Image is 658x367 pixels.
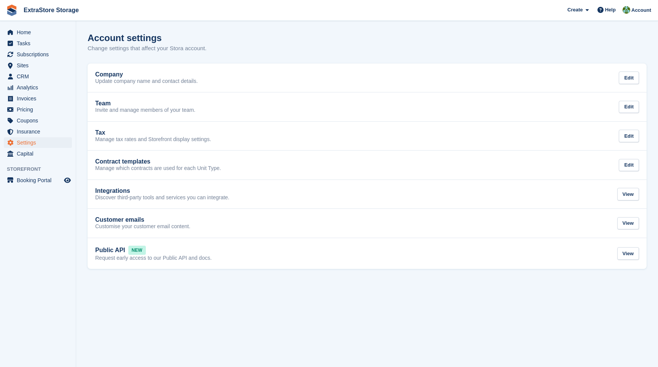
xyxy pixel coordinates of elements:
[88,122,647,151] a: Tax Manage tax rates and Storefront display settings. Edit
[4,82,72,93] a: menu
[17,104,62,115] span: Pricing
[95,158,150,165] h2: Contract templates
[617,217,639,230] div: View
[128,246,146,255] span: NEW
[567,6,583,14] span: Create
[95,216,144,223] h2: Customer emails
[4,137,72,148] a: menu
[95,107,195,114] p: Invite and manage members of your team.
[17,82,62,93] span: Analytics
[17,49,62,60] span: Subscriptions
[17,148,62,159] span: Capital
[4,148,72,159] a: menu
[88,33,162,43] h1: Account settings
[95,71,123,78] h2: Company
[88,92,647,121] a: Team Invite and manage members of your team. Edit
[4,115,72,126] a: menu
[631,6,651,14] span: Account
[17,93,62,104] span: Invoices
[88,151,647,180] a: Contract templates Manage which contracts are used for each Unit Type. Edit
[17,60,62,71] span: Sites
[95,194,230,201] p: Discover third-party tools and services you can integrate.
[617,188,639,200] div: View
[17,71,62,82] span: CRM
[619,71,639,84] div: Edit
[95,100,111,107] h2: Team
[7,165,76,173] span: Storefront
[88,64,647,92] a: Company Update company name and contact details. Edit
[88,44,206,53] p: Change settings that affect your Stora account.
[619,101,639,113] div: Edit
[623,6,630,14] img: Jill Leckie
[4,126,72,137] a: menu
[4,175,72,186] a: menu
[88,180,647,209] a: Integrations Discover third-party tools and services you can integrate. View
[4,71,72,82] a: menu
[4,104,72,115] a: menu
[21,4,82,16] a: ExtraStore Storage
[17,137,62,148] span: Settings
[88,209,647,238] a: Customer emails Customise your customer email content. View
[17,175,62,186] span: Booking Portal
[17,126,62,137] span: Insurance
[17,38,62,49] span: Tasks
[4,60,72,71] a: menu
[95,136,211,143] p: Manage tax rates and Storefront display settings.
[95,187,130,194] h2: Integrations
[619,130,639,142] div: Edit
[605,6,616,14] span: Help
[95,129,105,136] h2: Tax
[95,223,190,230] p: Customise your customer email content.
[88,238,647,269] a: Public API NEW Request early access to our Public API and docs. View
[6,5,18,16] img: stora-icon-8386f47178a22dfd0bd8f6a31ec36ba5ce8667c1dd55bd0f319d3a0aa187defe.svg
[95,247,125,254] h2: Public API
[95,78,198,85] p: Update company name and contact details.
[95,165,221,172] p: Manage which contracts are used for each Unit Type.
[4,27,72,38] a: menu
[617,247,639,260] div: View
[4,38,72,49] a: menu
[63,176,72,185] a: Preview store
[619,159,639,172] div: Edit
[17,115,62,126] span: Coupons
[4,93,72,104] a: menu
[17,27,62,38] span: Home
[95,255,212,262] p: Request early access to our Public API and docs.
[4,49,72,60] a: menu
